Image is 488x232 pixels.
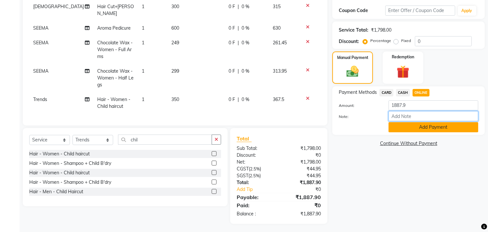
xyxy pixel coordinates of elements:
[229,25,235,32] span: 0 F
[232,145,279,152] div: Sub Total:
[29,169,90,176] div: Hair - Women - Child haircut
[97,68,134,88] span: Chocolate Wax - Women - Half Legs
[458,6,476,16] button: Apply
[339,27,368,34] div: Service Total:
[242,39,249,46] span: 0 %
[229,3,235,10] span: 0 F
[232,186,287,193] a: Add Tip
[385,6,455,16] input: Enter Offer / Coupon Code
[343,65,362,79] img: _cash.svg
[229,96,235,103] span: 0 F
[242,25,249,32] span: 0 %
[238,96,239,103] span: |
[97,25,131,31] span: Aroma Pedicure
[33,96,47,102] span: Trends
[232,166,279,172] div: ( )
[273,68,287,74] span: 313.95
[337,55,368,61] label: Manual Payment
[389,122,478,132] button: Add Payment
[287,186,326,193] div: ₹0
[334,140,483,147] a: Continue Without Payment
[33,68,48,74] span: SEEMA
[279,201,326,209] div: ₹0
[279,193,326,201] div: ₹1,887.90
[273,40,287,46] span: 261.45
[238,39,239,46] span: |
[171,68,179,74] span: 299
[142,96,144,102] span: 1
[97,40,133,59] span: Chocolate Wax - Women - Full Arms
[171,96,179,102] span: 350
[413,89,429,96] span: ONLINE
[237,135,252,142] span: Total
[334,103,384,109] label: Amount:
[339,7,385,14] div: Coupon Code
[393,64,413,80] img: _gift.svg
[389,111,478,121] input: Add Note
[371,27,391,34] div: ₹1,798.00
[242,3,249,10] span: 0 %
[97,4,134,16] span: Hair Cut+[PERSON_NAME]
[142,4,144,9] span: 1
[370,38,391,44] label: Percentage
[33,4,84,9] span: [DEMOGRAPHIC_DATA]
[279,145,326,152] div: ₹1,798.00
[242,96,249,103] span: 0 %
[171,25,179,31] span: 600
[232,210,279,217] div: Balance :
[273,25,281,31] span: 630
[118,135,212,145] input: Search or Scan
[29,188,83,195] div: Hair - Men - Child Haircut
[242,68,249,75] span: 0 %
[232,193,279,201] div: Payable:
[142,25,144,31] span: 1
[232,179,279,186] div: Total:
[142,68,144,74] span: 1
[229,39,235,46] span: 0 F
[237,173,248,179] span: SGST
[171,4,179,9] span: 300
[29,160,111,167] div: Hair - Women - Shampoo + Child B'dry
[238,3,239,10] span: |
[379,89,393,96] span: CARD
[142,40,144,46] span: 1
[389,100,478,110] input: Amount
[279,152,326,159] div: ₹0
[232,152,279,159] div: Discount:
[250,173,259,178] span: 2.5%
[334,114,384,120] label: Note:
[279,172,326,179] div: ₹44.95
[401,38,411,44] label: Fixed
[238,68,239,75] span: |
[29,151,90,157] div: Hair - Women - Child haircut
[33,40,48,46] span: SEEMA
[232,201,279,209] div: Paid:
[392,54,414,60] label: Redemption
[279,179,326,186] div: ₹1,887.90
[33,25,48,31] span: SEEMA
[29,179,111,186] div: Hair - Women - Shampoo + Child B'dry
[237,166,249,172] span: CGST
[238,25,239,32] span: |
[273,4,281,9] span: 315
[232,172,279,179] div: ( )
[229,68,235,75] span: 0 F
[273,96,284,102] span: 367.5
[396,89,410,96] span: CASH
[171,40,179,46] span: 249
[97,96,130,109] span: Hair - Women - Child haircut
[279,159,326,166] div: ₹1,798.00
[250,166,260,171] span: 2.5%
[232,159,279,166] div: Net:
[279,166,326,172] div: ₹44.95
[279,210,326,217] div: ₹1,887.90
[339,89,377,96] span: Payment Methods
[339,38,359,45] div: Discount:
